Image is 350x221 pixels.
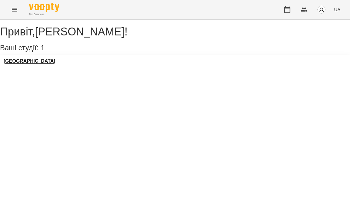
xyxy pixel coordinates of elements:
img: Voopty Logo [29,3,59,12]
span: 1 [41,44,44,52]
span: For Business [29,12,59,16]
a: [GEOGRAPHIC_DATA] [4,58,55,64]
span: UA [334,6,340,13]
button: Menu [7,2,22,17]
img: avatar_s.png [317,5,326,14]
button: UA [332,4,343,15]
